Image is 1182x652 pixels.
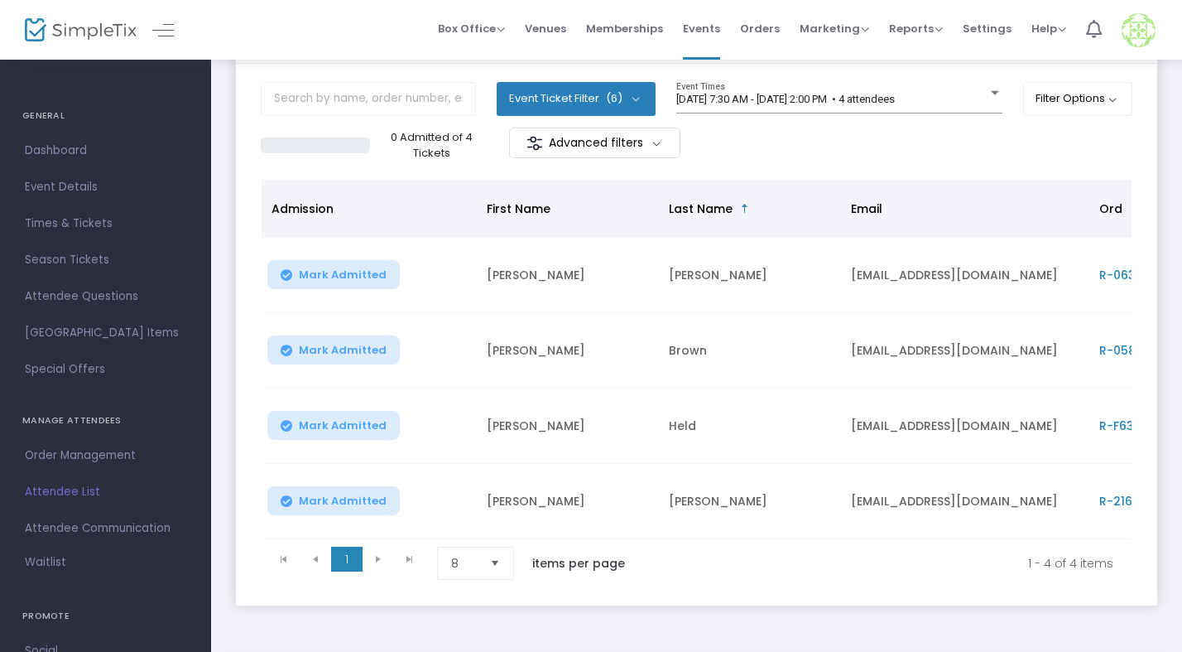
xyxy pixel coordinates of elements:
h4: MANAGE ATTENDEES [22,404,189,437]
td: [EMAIL_ADDRESS][DOMAIN_NAME] [841,464,1089,539]
span: Help [1031,21,1066,36]
span: Sortable [738,202,752,215]
p: 0 Admitted of 4 Tickets [377,129,487,162]
button: Filter Options [1023,82,1133,115]
span: (6) [606,92,622,105]
h4: GENERAL [22,99,189,133]
span: Events [683,7,720,50]
span: Mark Admitted [299,495,387,508]
input: Search by name, order number, email, ip address [261,82,476,116]
m-button: Advanced filters [509,128,680,158]
span: Attendee Questions [25,286,186,307]
td: [PERSON_NAME] [659,464,841,539]
span: Mark Admitted [299,344,387,357]
label: items per page [532,555,625,572]
span: Marketing [800,21,869,36]
span: Page 1 [331,547,363,572]
td: [PERSON_NAME] [659,238,841,313]
span: Box Office [438,21,505,36]
h4: PROMOTE [22,600,189,633]
td: [PERSON_NAME] [477,313,659,389]
span: Special Offers [25,359,186,380]
span: [GEOGRAPHIC_DATA] Items [25,322,186,344]
span: [DATE] 7:30 AM - [DATE] 2:00 PM • 4 attendees [676,93,895,105]
div: Data table [262,180,1132,539]
button: Mark Admitted [267,336,400,365]
span: Venues [525,7,566,50]
button: Event Ticket Filter(6) [497,82,656,115]
span: Dashboard [25,140,186,162]
span: Last Name [669,200,733,217]
td: [PERSON_NAME] [477,238,659,313]
span: Order Management [25,445,186,466]
span: Mark Admitted [299,268,387,282]
td: Brown [659,313,841,389]
span: Reports [889,21,943,36]
kendo-pager-info: 1 - 4 of 4 items [660,547,1113,580]
img: filter [526,135,543,152]
span: Mark Admitted [299,419,387,432]
span: Order ID [1099,200,1150,217]
span: Memberships [586,7,663,50]
td: [EMAIL_ADDRESS][DOMAIN_NAME] [841,389,1089,464]
span: Admission [271,200,334,217]
span: Waitlist [25,554,66,571]
span: Times & Tickets [25,213,186,234]
span: Attendee List [25,481,186,503]
span: Settings [963,7,1011,50]
button: Select [483,548,507,579]
td: [PERSON_NAME] [477,464,659,539]
span: Orders [740,7,780,50]
span: Season Tickets [25,249,186,271]
button: Mark Admitted [267,260,400,289]
td: [PERSON_NAME] [477,389,659,464]
button: Mark Admitted [267,411,400,440]
td: [EMAIL_ADDRESS][DOMAIN_NAME] [841,313,1089,389]
span: Email [851,200,882,217]
td: [EMAIL_ADDRESS][DOMAIN_NAME] [841,238,1089,313]
button: Mark Admitted [267,486,400,515]
td: Held [659,389,841,464]
span: 8 [451,555,477,572]
span: First Name [487,200,550,217]
span: Attendee Communication [25,518,186,539]
span: Event Details [25,176,186,198]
